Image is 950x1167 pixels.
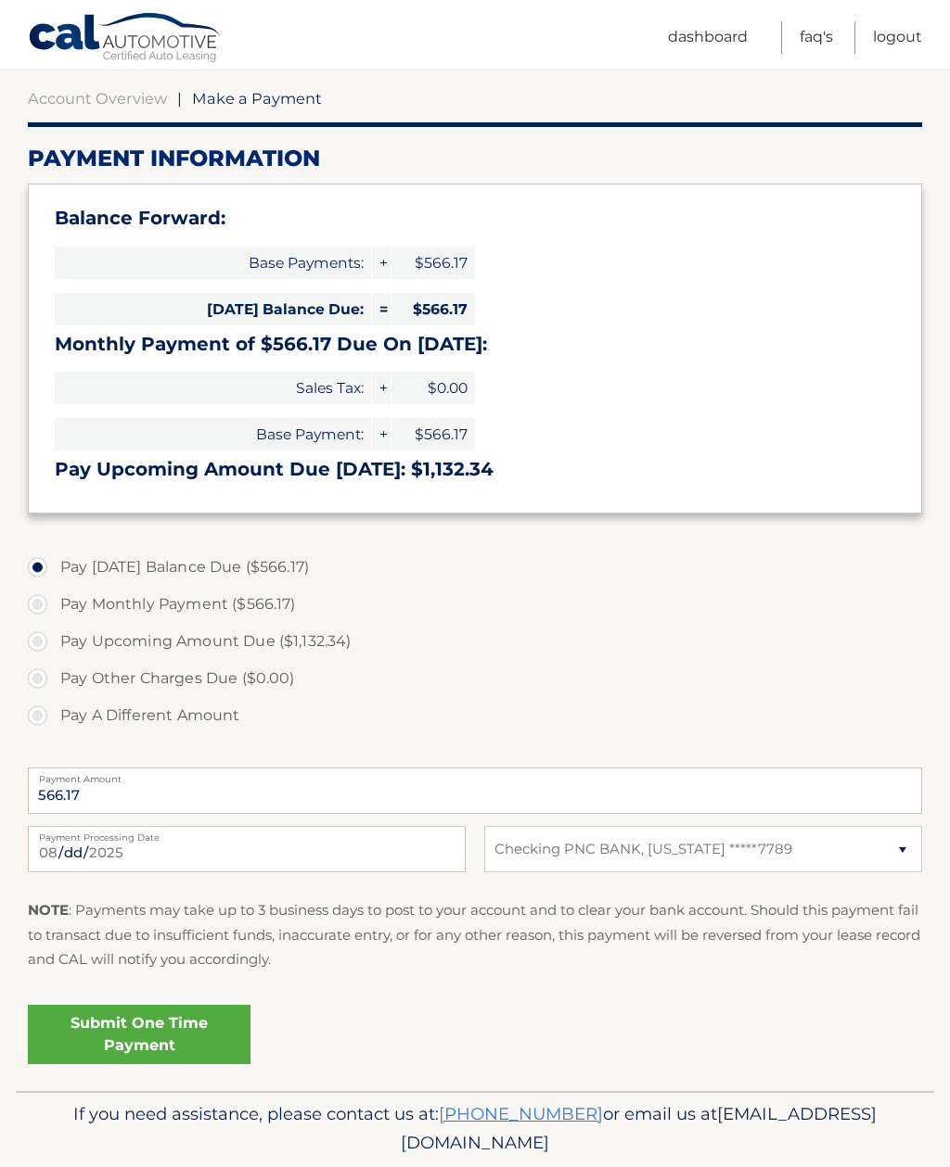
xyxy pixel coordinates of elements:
a: Dashboard [668,21,748,54]
label: Pay Other Charges Due ($0.00) [28,660,922,697]
span: + [372,372,391,404]
h3: Pay Upcoming Amount Due [DATE]: $1,132.34 [55,458,895,481]
label: Payment Amount [28,767,922,782]
label: Pay [DATE] Balance Due ($566.17) [28,549,922,586]
h3: Balance Forward: [55,207,895,230]
a: Logout [873,21,922,54]
span: Sales Tax: [55,372,371,404]
span: = [372,293,391,325]
label: Pay Monthly Payment ($566.17) [28,586,922,623]
span: $0.00 [392,372,475,404]
span: $566.17 [392,293,475,325]
label: Payment Processing Date [28,826,466,841]
span: Make a Payment [192,89,322,108]
span: + [372,247,391,279]
a: [PHONE_NUMBER] [439,1103,603,1124]
input: Payment Date [28,826,466,872]
p: If you need assistance, please contact us at: or email us at [44,1099,906,1159]
span: Base Payment: [55,418,371,450]
span: | [177,89,182,108]
a: FAQ's [800,21,833,54]
h3: Monthly Payment of $566.17 Due On [DATE]: [55,333,895,356]
h2: Payment Information [28,145,922,172]
span: [DATE] Balance Due: [55,293,371,325]
span: Base Payments: [55,247,371,279]
span: $566.17 [392,418,475,450]
label: Pay Upcoming Amount Due ($1,132.34) [28,623,922,660]
input: Payment Amount [28,767,922,814]
label: Pay A Different Amount [28,697,922,734]
a: Cal Automotive [28,12,223,66]
a: Submit One Time Payment [28,1005,250,1064]
a: Account Overview [28,89,167,108]
strong: NOTE [28,901,69,919]
p: : Payments may take up to 3 business days to post to your account and to clear your bank account.... [28,898,922,971]
span: + [372,418,391,450]
span: $566.17 [392,247,475,279]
